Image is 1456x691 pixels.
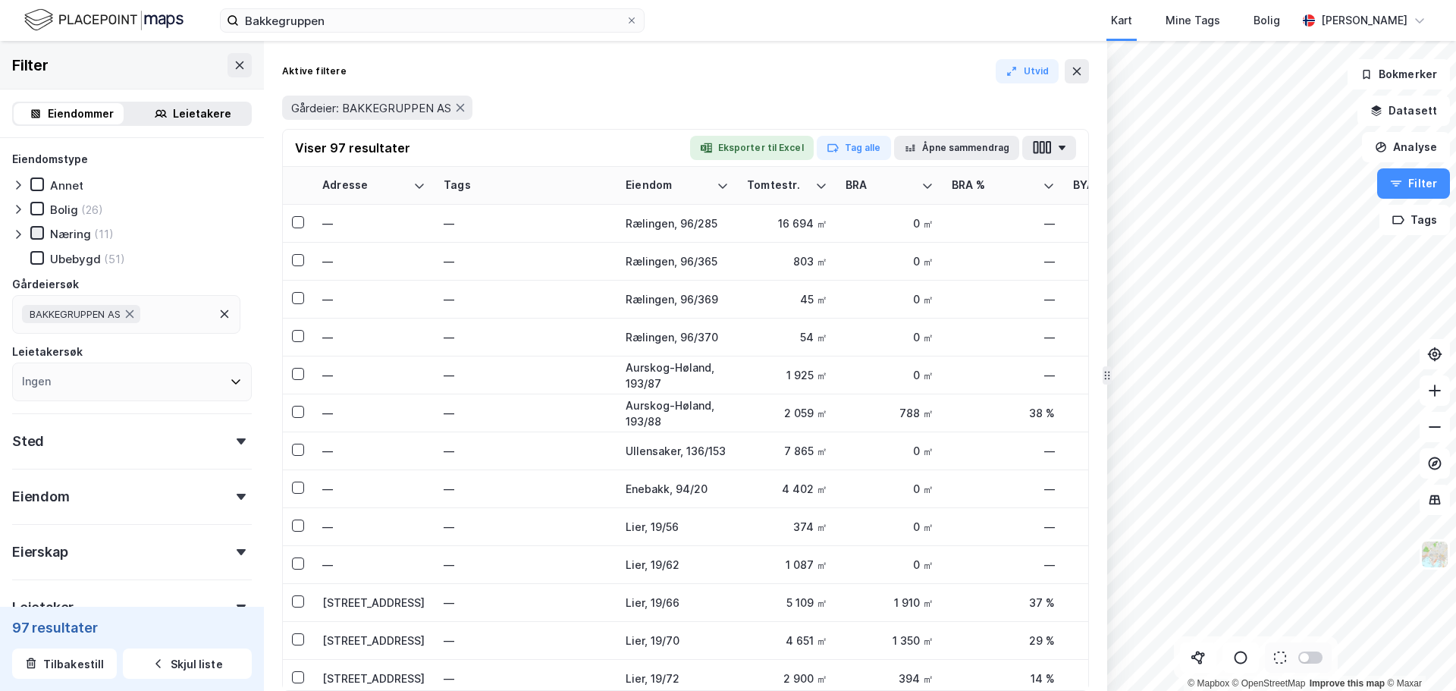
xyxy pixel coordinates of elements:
[952,595,1055,611] div: 37 %
[1073,215,1161,231] div: 0 ㎡
[846,215,934,231] div: 0 ㎡
[626,291,729,307] div: Rælingen, 96/369
[952,405,1055,421] div: 38 %
[444,553,607,577] div: —
[94,227,114,241] div: (11)
[12,618,252,636] div: 97 resultater
[747,557,827,573] div: 1 087 ㎡
[952,367,1055,383] div: —
[1073,519,1161,535] div: 0 ㎡
[1380,618,1456,691] iframe: Chat Widget
[626,671,729,686] div: Lier, 19/72
[1073,633,1161,649] div: 780 ㎡
[30,308,121,320] span: BAKKEGRUPPEN AS
[1073,291,1161,307] div: 0 ㎡
[322,481,425,497] div: —
[1073,367,1161,383] div: 0 ㎡
[282,65,347,77] div: Aktive filtere
[626,360,729,391] div: Aurskog-Høland, 193/87
[12,543,67,561] div: Eierskap
[12,488,70,506] div: Eiendom
[322,519,425,535] div: —
[295,139,410,157] div: Viser 97 resultater
[846,595,934,611] div: 1 910 ㎡
[747,405,827,421] div: 2 059 ㎡
[444,629,607,653] div: —
[846,253,934,269] div: 0 ㎡
[322,405,425,421] div: —
[846,519,934,535] div: 0 ㎡
[996,59,1059,83] button: Utvid
[12,275,79,294] div: Gårdeiersøk
[846,329,934,345] div: 0 ㎡
[50,252,101,266] div: Ubebygd
[173,105,231,123] div: Leietakere
[1357,96,1450,126] button: Datasett
[747,178,809,193] div: Tomtestr.
[626,519,729,535] div: Lier, 19/56
[846,633,934,649] div: 1 350 ㎡
[1321,11,1407,30] div: [PERSON_NAME]
[1166,11,1220,30] div: Mine Tags
[952,557,1055,573] div: —
[322,443,425,459] div: —
[952,253,1055,269] div: —
[322,329,425,345] div: —
[322,215,425,231] div: —
[444,212,607,236] div: —
[952,633,1055,649] div: 29 %
[322,367,425,383] div: —
[846,178,915,193] div: BRA
[24,7,184,33] img: logo.f888ab2527a4732fd821a326f86c7f29.svg
[846,291,934,307] div: 0 ㎡
[322,291,425,307] div: —
[12,150,88,168] div: Eiendomstype
[952,215,1055,231] div: —
[322,671,425,686] div: [STREET_ADDRESS]
[952,178,1037,193] div: BRA %
[239,9,626,32] input: Søk på adresse, matrikkel, gårdeiere, leietakere eller personer
[104,252,125,266] div: (51)
[846,367,934,383] div: 0 ㎡
[894,136,1020,160] button: Åpne sammendrag
[747,253,827,269] div: 803 ㎡
[626,329,729,345] div: Rælingen, 96/370
[952,671,1055,686] div: 14 %
[1073,481,1161,497] div: 0 ㎡
[50,203,78,217] div: Bolig
[1377,168,1450,199] button: Filter
[952,291,1055,307] div: —
[1111,11,1132,30] div: Kart
[1073,443,1161,459] div: 0 ㎡
[747,481,827,497] div: 4 402 ㎡
[952,329,1055,345] div: —
[952,481,1055,497] div: —
[1362,132,1450,162] button: Analyse
[12,598,74,617] div: Leietaker
[12,53,49,77] div: Filter
[747,633,827,649] div: 4 651 ㎡
[444,477,607,501] div: —
[1073,253,1161,269] div: 0 ㎡
[1073,329,1161,345] div: 0 ㎡
[444,591,607,615] div: —
[444,439,607,463] div: —
[12,649,117,679] button: Tilbakestill
[123,649,252,679] button: Skjul liste
[846,557,934,573] div: 0 ㎡
[12,343,83,361] div: Leietakersøk
[626,178,711,193] div: Eiendom
[626,633,729,649] div: Lier, 19/70
[1073,405,1161,421] div: 874 ㎡
[1232,678,1306,689] a: OpenStreetMap
[626,215,729,231] div: Rælingen, 96/285
[747,595,827,611] div: 5 109 ㎡
[322,253,425,269] div: —
[1073,595,1161,611] div: 1 622 ㎡
[817,136,891,160] button: Tag alle
[626,557,729,573] div: Lier, 19/62
[322,633,425,649] div: [STREET_ADDRESS]
[626,443,729,459] div: Ullensaker, 136/153
[291,101,451,115] span: Gårdeier: BAKKEGRUPPEN AS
